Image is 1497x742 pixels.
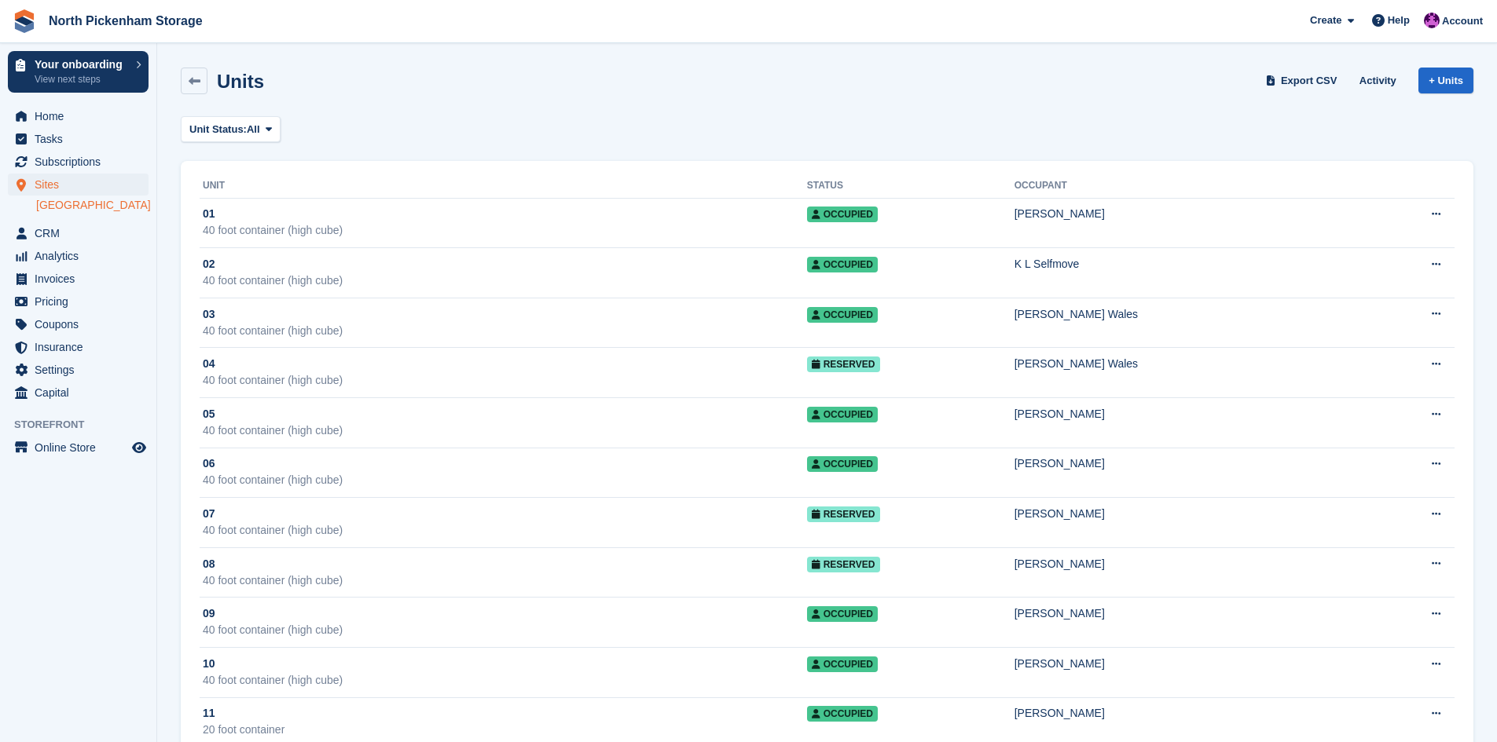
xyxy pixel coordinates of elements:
[1388,13,1410,28] span: Help
[1353,68,1403,93] a: Activity
[217,71,264,92] h2: Units
[203,455,215,472] span: 06
[181,116,281,142] button: Unit Status: All
[203,256,215,272] span: 02
[1424,13,1440,28] img: James Gulliver
[8,382,149,404] a: menu
[1015,556,1363,572] div: [PERSON_NAME]
[807,307,878,323] span: Occupied
[1015,455,1363,472] div: [PERSON_NAME]
[35,105,129,127] span: Home
[1015,506,1363,522] div: [PERSON_NAME]
[189,122,247,137] span: Unit Status:
[807,407,878,422] span: Occupied
[130,438,149,457] a: Preview store
[807,456,878,472] span: Occupied
[35,291,129,313] span: Pricing
[35,222,129,244] span: CRM
[203,556,215,572] span: 08
[8,128,149,150] a: menu
[807,656,878,672] span: Occupied
[1015,306,1363,323] div: [PERSON_NAME] Wales
[203,672,807,689] div: 40 foot container (high cube)
[203,272,807,289] div: 40 foot container (high cube)
[203,372,807,389] div: 40 foot container (high cube)
[807,506,880,522] span: Reserved
[200,174,807,199] th: Unit
[8,268,149,290] a: menu
[1015,705,1363,722] div: [PERSON_NAME]
[203,522,807,539] div: 40 foot container (high cube)
[35,336,129,358] span: Insurance
[1015,174,1363,199] th: Occupant
[35,174,129,196] span: Sites
[8,437,149,459] a: menu
[1310,13,1341,28] span: Create
[1015,356,1363,372] div: [PERSON_NAME] Wales
[8,291,149,313] a: menu
[35,72,128,86] p: View next steps
[8,105,149,127] a: menu
[8,359,149,381] a: menu
[203,323,807,339] div: 40 foot container (high cube)
[13,9,36,33] img: stora-icon-8386f47178a22dfd0bd8f6a31ec36ba5ce8667c1dd55bd0f319d3a0aa187defe.svg
[1418,68,1473,93] a: + Units
[8,313,149,335] a: menu
[203,506,215,522] span: 07
[203,206,215,222] span: 01
[1015,406,1363,422] div: [PERSON_NAME]
[35,268,129,290] span: Invoices
[203,705,215,722] span: 11
[1281,73,1337,89] span: Export CSV
[203,422,807,439] div: 40 foot container (high cube)
[807,557,880,572] span: Reserved
[8,245,149,267] a: menu
[8,151,149,173] a: menu
[1263,68,1344,93] a: Export CSV
[35,382,129,404] span: Capital
[36,198,149,213] a: [GEOGRAPHIC_DATA]
[203,622,807,638] div: 40 foot container (high cube)
[203,722,807,738] div: 20 foot container
[8,336,149,358] a: menu
[807,606,878,622] span: Occupied
[35,245,129,267] span: Analytics
[1015,605,1363,622] div: [PERSON_NAME]
[1015,656,1363,672] div: [PERSON_NAME]
[807,257,878,272] span: Occupied
[1015,256,1363,272] div: K L Selfmove
[35,313,129,335] span: Coupons
[8,222,149,244] a: menu
[203,605,215,622] span: 09
[807,356,880,372] span: Reserved
[1442,13,1483,29] span: Account
[1015,206,1363,222] div: [PERSON_NAME]
[203,472,807,488] div: 40 foot container (high cube)
[203,306,215,323] span: 03
[203,572,807,589] div: 40 foot container (high cube)
[35,437,129,459] span: Online Store
[203,356,215,372] span: 04
[35,151,129,173] span: Subscriptions
[247,122,260,137] span: All
[807,174,1015,199] th: Status
[35,59,128,70] p: Your onboarding
[14,417,156,433] span: Storefront
[8,174,149,196] a: menu
[807,207,878,222] span: Occupied
[203,656,215,672] span: 10
[8,51,149,93] a: Your onboarding View next steps
[42,8,209,34] a: North Pickenham Storage
[203,222,807,239] div: 40 foot container (high cube)
[35,128,129,150] span: Tasks
[35,359,129,381] span: Settings
[807,706,878,722] span: Occupied
[203,406,215,422] span: 05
